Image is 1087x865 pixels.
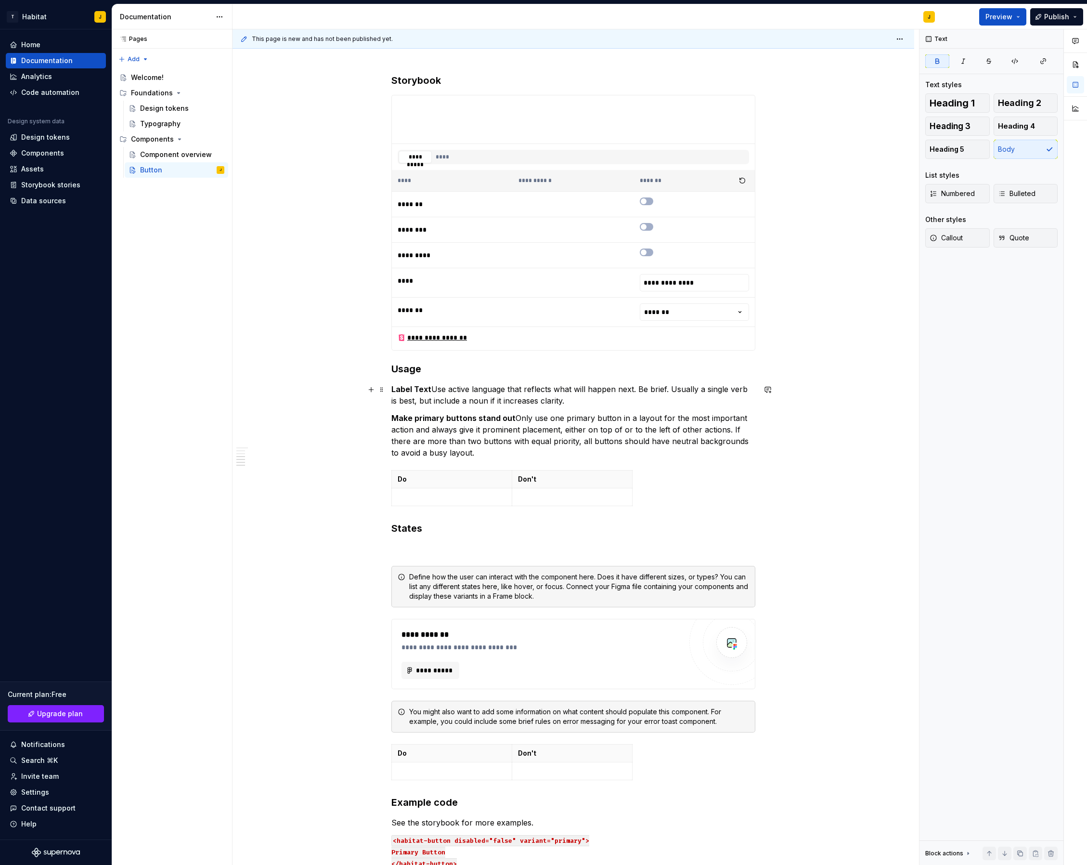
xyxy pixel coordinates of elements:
button: Heading 1 [925,93,990,113]
a: Analytics [6,69,106,84]
span: Numbered [930,189,975,198]
div: Pages [116,35,147,43]
span: Heading 1 [930,98,975,108]
a: Design tokens [125,101,228,116]
a: ButtonJ [125,162,228,178]
button: Preview [979,8,1026,26]
div: Components [21,148,64,158]
div: Design system data [8,118,65,125]
h3: Example code [391,796,755,809]
div: Invite team [21,772,59,781]
span: Heading 2 [998,98,1041,108]
strong: Don't [518,475,536,483]
div: Data sources [21,196,66,206]
p: Use active language that reflects what will happen next. Be brief. Usually a single verb is best,... [391,383,755,406]
a: Settings [6,785,106,800]
a: Storybook stories [6,177,106,193]
div: Documentation [21,56,73,66]
div: Design tokens [21,132,70,142]
strong: Do [398,749,407,757]
a: Components [6,145,106,161]
a: Home [6,37,106,52]
div: Design tokens [140,104,189,113]
button: Bulleted [994,184,1058,203]
div: List styles [925,170,959,180]
span: Heading 4 [998,121,1035,131]
div: Current plan : Free [8,690,104,699]
button: Numbered [925,184,990,203]
span: Publish [1044,12,1069,22]
span: Preview [985,12,1012,22]
div: J [99,13,102,21]
div: J [220,165,221,175]
span: Heading 3 [930,121,971,131]
button: Contact support [6,800,106,816]
h3: States [391,522,755,535]
div: Search ⌘K [21,756,58,765]
div: Text styles [925,80,962,90]
a: Component overview [125,147,228,162]
h3: Storybook [391,74,755,87]
span: Callout [930,233,963,243]
h3: Usage [391,362,755,376]
button: Notifications [6,737,106,752]
button: Callout [925,228,990,248]
p: See the storybook for more examples. [391,817,755,828]
a: Data sources [6,193,106,209]
button: Upgrade plan [8,705,104,722]
strong: Label Text [391,384,431,394]
span: Bulleted [998,189,1035,198]
button: Heading 2 [994,93,1058,113]
div: Documentation [120,12,211,22]
strong: Make primary buttons stand out [391,413,516,423]
button: Help [6,816,106,832]
button: Heading 4 [994,117,1058,136]
div: Other styles [925,215,966,224]
svg: Supernova Logo [32,848,80,857]
div: Welcome! [131,73,164,82]
button: Publish [1030,8,1083,26]
div: Define how the user can interact with the component here. Does it have different sizes, or types?... [409,572,749,601]
a: Documentation [6,53,106,68]
div: Analytics [21,72,52,81]
a: Welcome! [116,70,228,85]
button: Heading 5 [925,140,990,159]
a: Invite team [6,769,106,784]
div: Storybook stories [21,180,80,190]
strong: Do [398,475,407,483]
div: You might also want to add some information on what content should populate this component. For e... [409,707,749,726]
span: Quote [998,233,1029,243]
a: Assets [6,161,106,177]
div: Habitat [22,12,47,22]
button: Search ⌘K [6,753,106,768]
a: Typography [125,116,228,131]
div: Components [116,131,228,147]
span: Add [128,55,140,63]
div: Block actions [925,847,972,860]
div: Code automation [21,88,79,97]
div: Contact support [21,803,76,813]
div: Page tree [116,70,228,178]
button: Quote [994,228,1058,248]
div: Settings [21,787,49,797]
button: THabitatJ [2,6,110,27]
div: T [7,11,18,23]
div: Foundations [131,88,173,98]
div: Components [131,134,174,144]
div: Typography [140,119,181,129]
strong: Don't [518,749,536,757]
span: Upgrade plan [37,709,83,719]
div: Component overview [140,150,212,159]
span: This page is new and has not been published yet. [252,35,393,43]
div: Home [21,40,40,50]
div: Notifications [21,740,65,749]
a: Code automation [6,85,106,100]
p: Only use one primary button in a layout for the most important action and always give it prominen... [391,412,755,459]
span: Heading 5 [930,144,964,154]
div: Help [21,819,37,829]
button: Heading 3 [925,117,990,136]
div: Button [140,165,162,175]
a: Design tokens [6,130,106,145]
button: Add [116,52,152,66]
div: J [928,13,931,21]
